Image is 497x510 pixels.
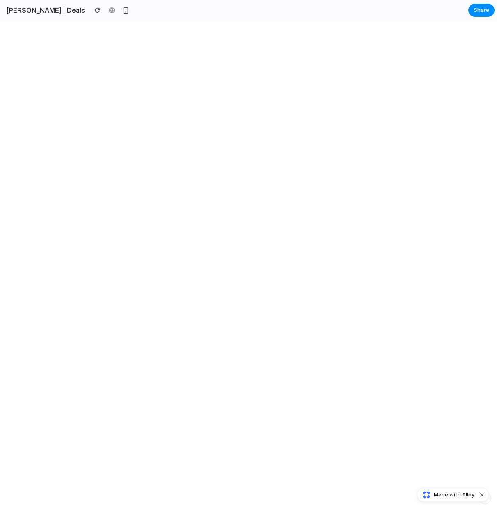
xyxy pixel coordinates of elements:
button: Dismiss watermark [477,490,487,500]
a: Made with Alloy [417,491,475,499]
h2: [PERSON_NAME] | Deals [3,5,85,15]
span: Made with Alloy [434,491,474,499]
span: Share [474,6,489,14]
button: Share [468,4,495,17]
